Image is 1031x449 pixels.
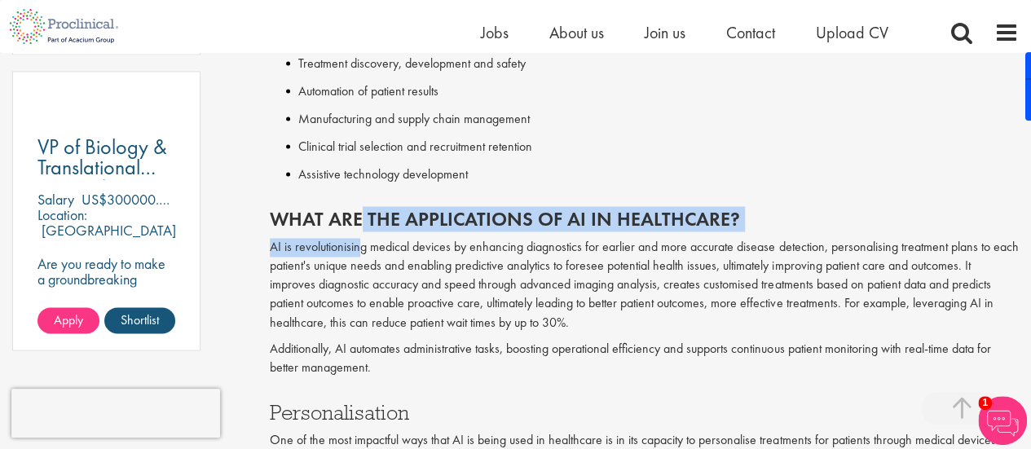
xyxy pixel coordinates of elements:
[37,205,87,224] span: Location:
[270,238,1019,331] p: AI is revolutionising medical devices by enhancing diagnostics for earlier and more accurate dise...
[82,190,341,209] p: US$300000.00 - US$350000.00 per annum
[726,22,775,43] a: Contact
[37,221,180,255] p: [GEOGRAPHIC_DATA], [GEOGRAPHIC_DATA]
[270,209,1019,230] h2: What are the applications of AI in healthcare?
[978,396,992,410] span: 1
[286,81,1019,101] li: Automation of patient results
[54,310,83,328] span: Apply
[286,109,1019,129] li: Manufacturing and supply chain management
[286,54,1019,73] li: Treatment discovery, development and safety
[37,307,99,333] a: Apply
[270,401,1019,422] h3: Personalisation
[104,307,175,333] a: Shortlist
[816,22,888,43] a: Upload CV
[645,22,685,43] a: Join us
[11,389,220,438] iframe: reCAPTCHA
[286,165,1019,184] li: Assistive technology development
[270,339,1019,376] p: Additionally, AI automates administrative tasks, boosting operational efficiency and supports con...
[37,190,74,209] span: Salary
[37,256,175,364] p: Are you ready to make a groundbreaking impact in the world of biotechnology? Join a growing compa...
[37,137,175,178] a: VP of Biology & Translational Research
[549,22,604,43] a: About us
[286,137,1019,156] li: Clinical trial selection and recruitment retention
[481,22,509,43] a: Jobs
[37,133,167,201] span: VP of Biology & Translational Research
[978,396,1027,445] img: Chatbot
